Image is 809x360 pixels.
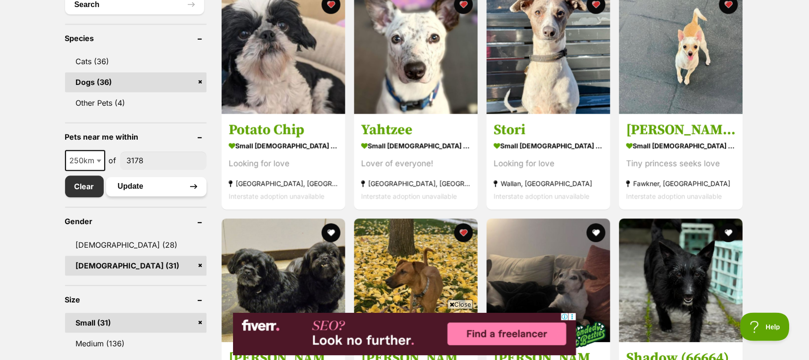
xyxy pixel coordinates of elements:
[65,296,207,304] header: Size
[361,177,471,190] strong: [GEOGRAPHIC_DATA], [GEOGRAPHIC_DATA]
[109,155,117,167] span: of
[65,73,207,92] a: Dogs (36)
[233,313,576,355] iframe: Advertisement
[361,121,471,139] h3: Yahtzee
[65,93,207,113] a: Other Pets (4)
[741,313,790,341] iframe: Help Scout Beacon - Open
[361,139,471,153] strong: small [DEMOGRAPHIC_DATA] Dog
[229,121,338,139] h3: Potato Chip
[619,114,743,210] a: [PERSON_NAME] small [DEMOGRAPHIC_DATA] Dog Tiny princess seeks love Fawkner, [GEOGRAPHIC_DATA] In...
[626,177,736,190] strong: Fawkner, [GEOGRAPHIC_DATA]
[106,177,207,196] button: Update
[65,176,104,198] a: Clear
[361,158,471,170] div: Lover of everyone!
[229,177,338,190] strong: [GEOGRAPHIC_DATA], [GEOGRAPHIC_DATA]
[626,193,722,201] span: Interstate adoption unavailable
[619,219,743,343] img: Shadow (66664) - Scottish Terrier Dog
[222,219,345,343] img: Dixie and Peppa Tamblyn - Maltese x Shih Tzu Dog
[65,235,207,255] a: [DEMOGRAPHIC_DATA] (28)
[66,154,104,167] span: 250km
[494,177,603,190] strong: Wallan, [GEOGRAPHIC_DATA]
[65,52,207,72] a: Cats (36)
[720,224,739,243] button: favourite
[120,152,207,170] input: postcode
[494,139,603,153] strong: small [DEMOGRAPHIC_DATA] Dog
[487,219,610,343] img: Ruby and Vincent Silvanus - Fox Terrier (Miniature) Dog
[65,133,207,142] header: Pets near me within
[454,224,473,243] button: favourite
[626,158,736,170] div: Tiny princess seeks love
[65,34,207,43] header: Species
[65,218,207,226] header: Gender
[354,219,478,343] img: Missy Peggotty - Australian Terrier Dog
[65,334,207,354] a: Medium (136)
[626,139,736,153] strong: small [DEMOGRAPHIC_DATA] Dog
[229,193,325,201] span: Interstate adoption unavailable
[354,114,478,210] a: Yahtzee small [DEMOGRAPHIC_DATA] Dog Lover of everyone! [GEOGRAPHIC_DATA], [GEOGRAPHIC_DATA] Inte...
[494,193,590,201] span: Interstate adoption unavailable
[361,193,457,201] span: Interstate adoption unavailable
[626,121,736,139] h3: [PERSON_NAME]
[494,121,603,139] h3: Stori
[222,114,345,210] a: Potato Chip small [DEMOGRAPHIC_DATA] Dog Looking for love [GEOGRAPHIC_DATA], [GEOGRAPHIC_DATA] In...
[448,300,473,309] span: Close
[322,224,341,243] button: favourite
[65,313,207,333] a: Small (31)
[65,256,207,276] a: [DEMOGRAPHIC_DATA] (31)
[587,224,606,243] button: favourite
[65,151,105,171] span: 250km
[563,311,610,359] img: bonded besties
[494,158,603,170] div: Looking for love
[229,158,338,170] div: Looking for love
[487,114,610,210] a: Stori small [DEMOGRAPHIC_DATA] Dog Looking for love Wallan, [GEOGRAPHIC_DATA] Interstate adoption...
[229,139,338,153] strong: small [DEMOGRAPHIC_DATA] Dog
